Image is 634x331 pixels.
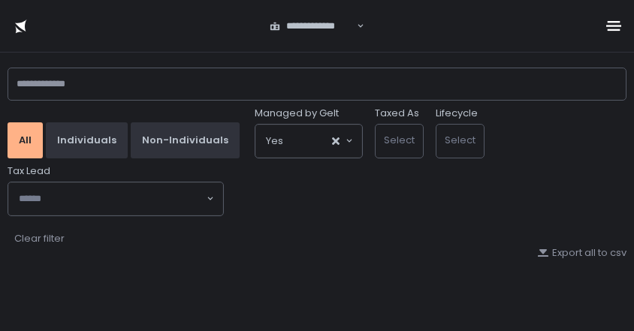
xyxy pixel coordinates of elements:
div: Clear filter [14,232,65,245]
div: Search for option [270,19,364,34]
div: Search for option [8,182,223,215]
label: Lifecycle [436,107,478,120]
button: Non-Individuals [131,122,240,158]
label: Taxed As [375,107,419,120]
button: Clear filter [14,231,65,246]
span: Tax Lead [8,164,50,178]
div: All [19,134,32,147]
span: Select [445,133,475,147]
span: Select [384,133,415,147]
span: Managed by Gelt [255,107,339,120]
div: Individuals [57,134,116,147]
input: Search for option [283,134,331,149]
input: Search for option [19,191,205,206]
span: Yes [266,134,283,149]
div: Non-Individuals [142,134,228,147]
button: Individuals [46,122,128,158]
button: All [8,122,43,158]
input: Search for option [356,19,357,34]
div: Search for option [255,125,362,158]
button: Clear Selected [332,137,340,145]
button: Export all to csv [537,246,626,260]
